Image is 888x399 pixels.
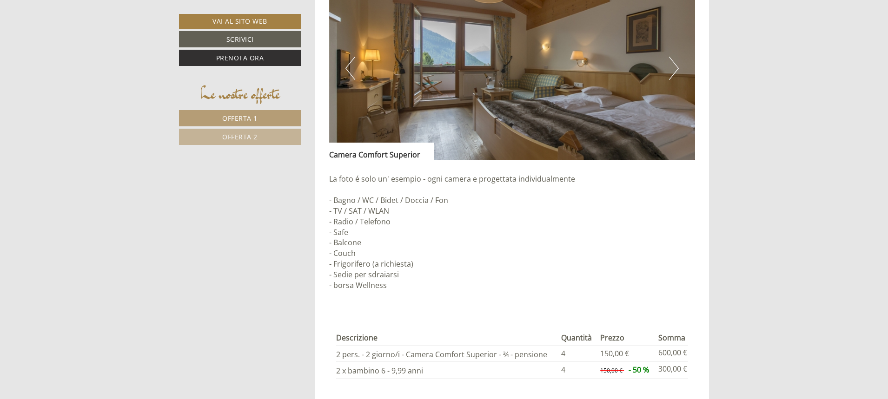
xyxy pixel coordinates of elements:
[655,345,688,362] td: 600,00 €
[629,365,649,375] span: - 50 %
[336,362,557,379] td: 2 x bambino 6 - 9,99 anni
[557,331,597,345] th: Quantità
[14,27,149,34] div: [GEOGRAPHIC_DATA]
[14,45,149,52] small: 09:39
[336,331,557,345] th: Descrizione
[179,50,301,66] a: Prenota ora
[345,57,355,80] button: Previous
[7,25,154,53] div: Buon giorno, come possiamo aiutarla?
[222,114,258,123] span: Offerta 1
[655,362,688,379] td: 300,00 €
[320,245,367,261] button: Invia
[336,345,557,362] td: 2 pers. - 2 giorno/i - Camera Comfort Superior - ¾ - pensione
[655,331,688,345] th: Somma
[557,362,597,379] td: 4
[557,345,597,362] td: 4
[329,143,434,160] div: Camera Comfort Superior
[157,7,209,23] div: mercoledì
[179,14,301,29] a: Vai al sito web
[179,82,301,105] div: Le nostre offerte
[596,331,655,345] th: Prezzo
[600,366,623,374] span: 150,00 €
[669,57,679,80] button: Next
[600,348,629,359] span: 150,00 €
[222,132,258,141] span: Offerta 2
[329,174,696,290] p: La foto é solo un' esempio - ogni camera e progettata individualmente - Bagno / WC / Bidet / Docc...
[179,31,301,47] a: Scrivici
